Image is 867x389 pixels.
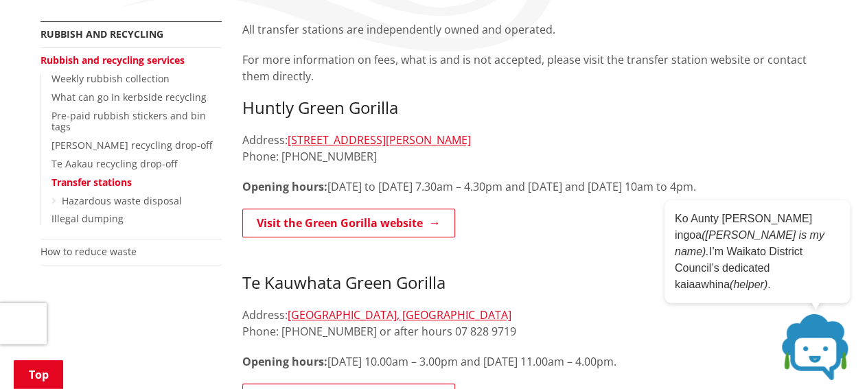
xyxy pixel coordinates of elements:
[62,194,182,207] a: Hazardous waste disposal
[14,360,63,389] a: Top
[51,176,132,189] a: Transfer stations
[51,109,206,134] a: Pre-paid rubbish stickers and bin tags
[41,245,137,258] a: How to reduce waste
[242,179,327,194] strong: Opening hours:
[242,353,827,370] p: [DATE] 10.00am – 3.00pm and [DATE] 11.00am – 4.00pm.
[51,212,124,225] a: Illegal dumping
[242,354,327,369] strong: Opening hours:
[41,27,163,40] a: Rubbish and recycling
[288,307,511,322] a: [GEOGRAPHIC_DATA], [GEOGRAPHIC_DATA]
[675,229,824,257] em: ([PERSON_NAME] is my name).
[242,253,827,293] h3: Te Kauwhata Green Gorilla
[41,54,185,67] a: Rubbish and recycling services
[675,211,840,293] p: Ko Aunty [PERSON_NAME] ingoa I’m Waikato District Council’s dedicated kaiaawhina .
[242,178,827,195] p: [DATE] to [DATE] 7.30am – 4.30pm and [DATE] and [DATE] 10am to 4pm.
[51,72,170,85] a: Weekly rubbish collection
[51,91,207,104] a: What can go in kerbside recycling
[288,132,471,148] a: [STREET_ADDRESS][PERSON_NAME]
[730,279,767,290] em: (helper)
[242,98,827,118] h3: Huntly Green Gorilla
[242,51,827,84] p: For more information on fees, what is and is not accepted, please visit the transfer station webs...
[51,139,212,152] a: [PERSON_NAME] recycling drop-off
[242,21,827,38] p: All transfer stations are independently owned and operated.
[242,209,455,237] a: Visit the Green Gorilla website
[242,132,827,165] p: Address: Phone: [PHONE_NUMBER]
[51,157,177,170] a: Te Aakau recycling drop-off
[242,307,827,340] p: Address: Phone: [PHONE_NUMBER] or after hours 07 828 9719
